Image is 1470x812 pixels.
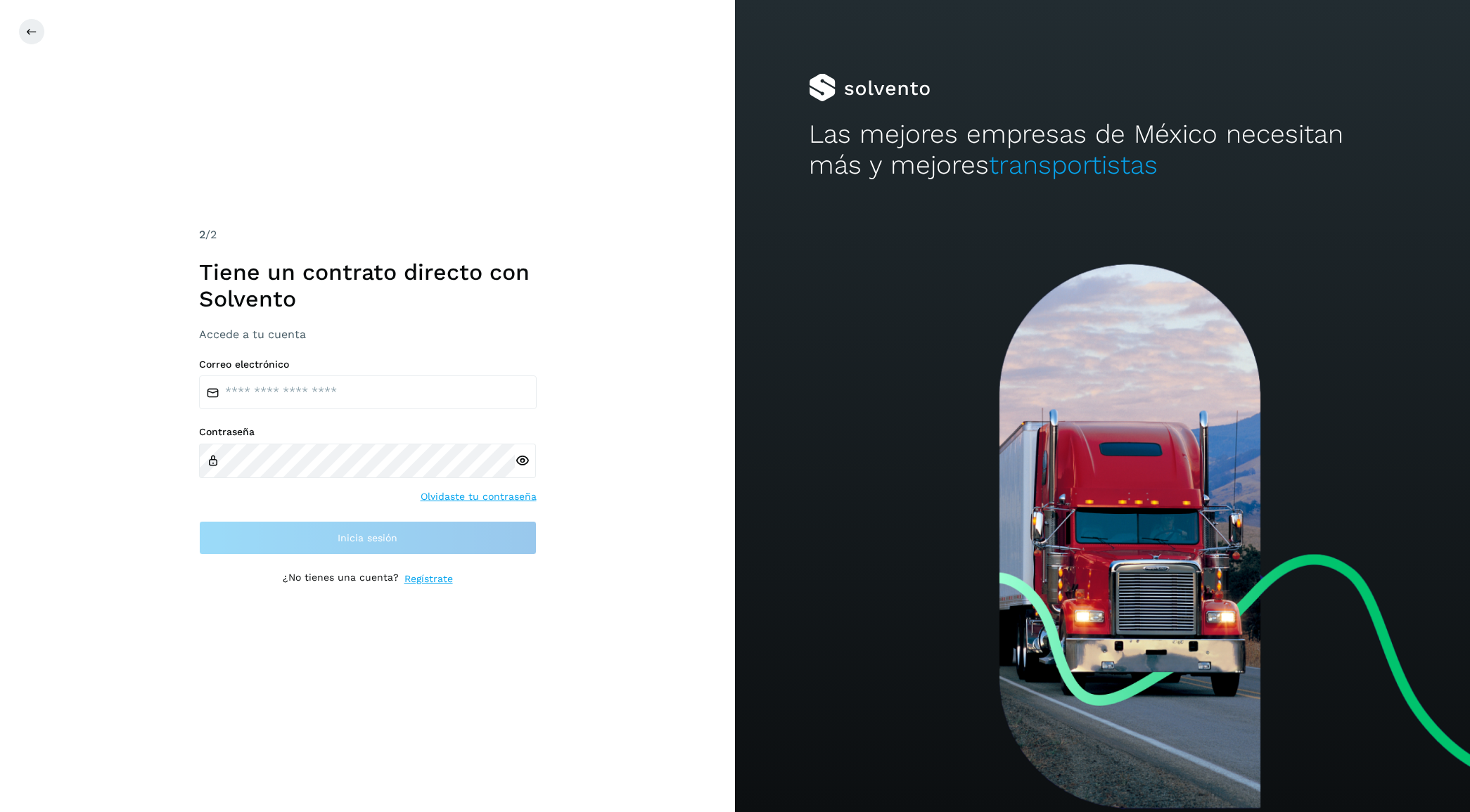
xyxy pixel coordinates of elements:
span: Inicia sesión [338,533,397,543]
p: ¿No tienes una cuenta? [283,572,399,586]
h3: Accede a tu cuenta [199,328,537,341]
h1: Tiene un contrato directo con Solvento [199,259,537,313]
label: Contraseña [199,426,537,438]
div: /2 [199,226,537,243]
h2: Las mejores empresas de México necesitan más y mejores [809,119,1397,181]
button: Inicia sesión [199,521,537,555]
a: Regístrate [404,572,453,586]
label: Correo electrónico [199,359,537,370]
span: transportistas [989,150,1158,180]
span: 2 [199,228,205,241]
a: Olvidaste tu contraseña [421,489,537,504]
